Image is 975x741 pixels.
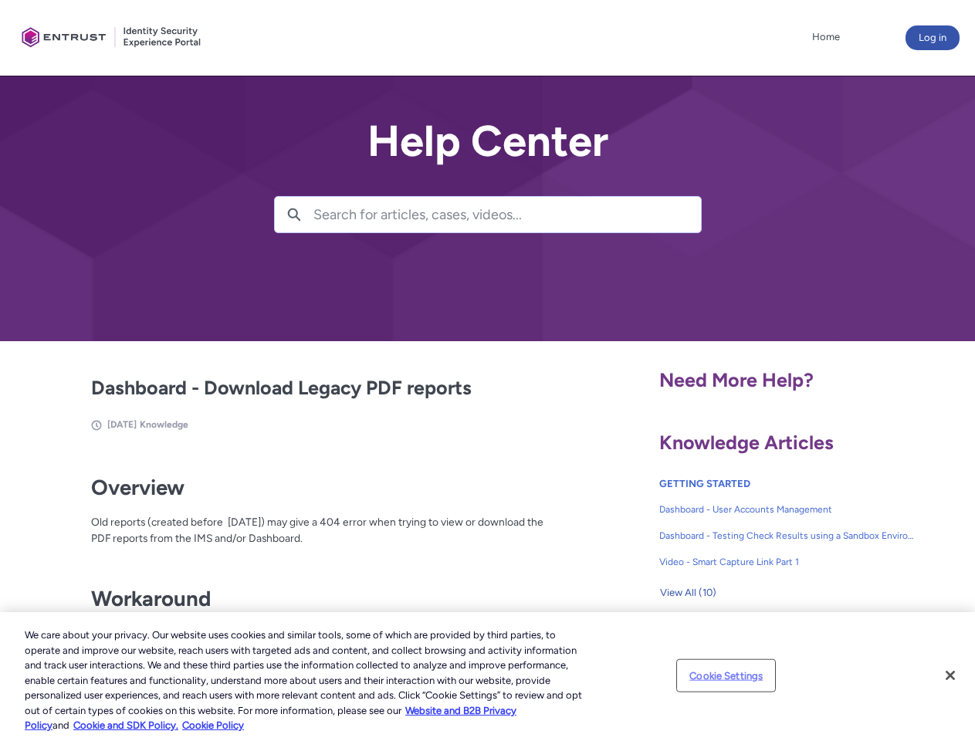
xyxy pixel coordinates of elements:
[91,475,185,500] strong: Overview
[659,523,916,549] a: Dashboard - Testing Check Results using a Sandbox Environment
[660,581,716,604] span: View All (10)
[659,496,916,523] a: Dashboard - User Accounts Management
[182,719,244,731] a: Cookie Policy
[25,628,585,733] div: We care about your privacy. Our website uses cookies and similar tools, some of which are provide...
[659,368,814,391] span: Need More Help?
[107,419,137,430] span: [DATE]
[275,197,313,232] button: Search
[274,117,702,165] h2: Help Center
[659,431,834,454] span: Knowledge Articles
[91,586,211,611] strong: Workaround
[313,197,701,232] input: Search for articles, cases, videos...
[808,25,844,49] a: Home
[73,719,178,731] a: Cookie and SDK Policy.
[140,418,188,431] li: Knowledge
[659,580,717,605] button: View All (10)
[91,514,559,546] p: Old reports (created before [DATE]) may give a 404 error when trying to view or download the PDF ...
[659,555,916,569] span: Video - Smart Capture Link Part 1
[678,660,774,691] button: Cookie Settings
[906,25,960,50] button: Log in
[659,502,916,516] span: Dashboard - User Accounts Management
[933,658,967,692] button: Close
[659,549,916,575] a: Video - Smart Capture Link Part 1
[659,478,750,489] a: GETTING STARTED
[91,374,559,403] h2: Dashboard - Download Legacy PDF reports
[659,529,916,543] span: Dashboard - Testing Check Results using a Sandbox Environment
